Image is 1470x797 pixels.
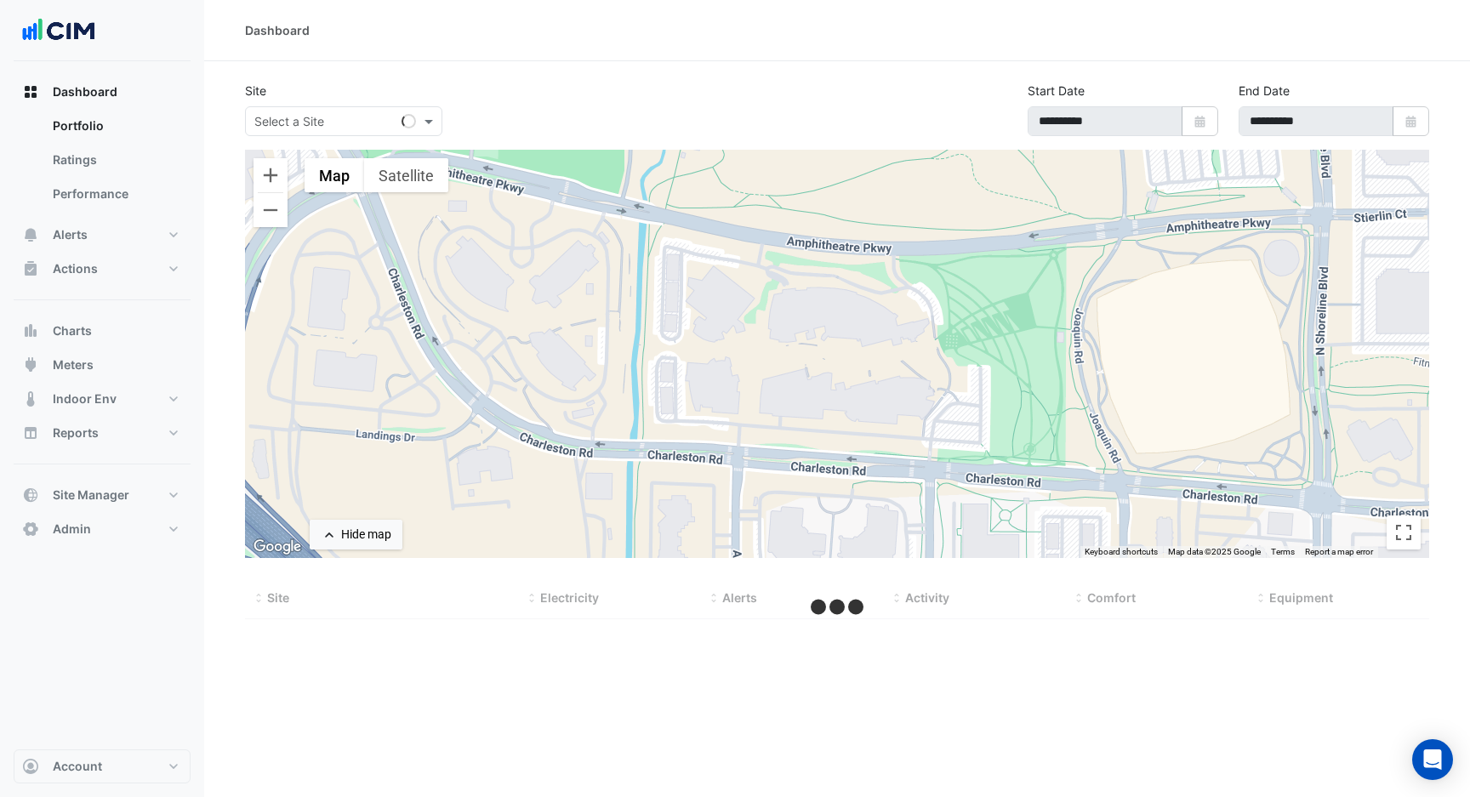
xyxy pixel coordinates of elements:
[1271,547,1295,556] a: Terms
[1085,546,1158,558] button: Keyboard shortcuts
[305,158,364,192] button: Show street map
[1269,590,1333,605] span: Equipment
[53,390,117,407] span: Indoor Env
[22,390,39,407] app-icon: Indoor Env
[1168,547,1261,556] span: Map data ©2025 Google
[53,356,94,373] span: Meters
[53,424,99,441] span: Reports
[22,322,39,339] app-icon: Charts
[22,424,39,441] app-icon: Reports
[1239,82,1290,100] label: End Date
[53,487,129,504] span: Site Manager
[1028,82,1085,100] label: Start Date
[1412,739,1453,780] div: Open Intercom Messenger
[53,521,91,538] span: Admin
[39,109,191,143] a: Portfolio
[722,590,757,605] span: Alerts
[14,109,191,218] div: Dashboard
[1087,590,1136,605] span: Comfort
[14,314,191,348] button: Charts
[20,14,97,48] img: Company Logo
[14,218,191,252] button: Alerts
[39,177,191,211] a: Performance
[39,143,191,177] a: Ratings
[14,749,191,783] button: Account
[53,758,102,775] span: Account
[245,21,310,39] div: Dashboard
[1305,547,1373,556] a: Report a map error
[22,521,39,538] app-icon: Admin
[14,416,191,450] button: Reports
[310,520,402,549] button: Hide map
[341,526,391,544] div: Hide map
[249,536,305,558] a: Open this area in Google Maps (opens a new window)
[22,260,39,277] app-icon: Actions
[1387,515,1421,549] button: Toggle fullscreen view
[540,590,599,605] span: Electricity
[14,512,191,546] button: Admin
[254,193,288,227] button: Zoom out
[267,590,289,605] span: Site
[22,487,39,504] app-icon: Site Manager
[22,226,39,243] app-icon: Alerts
[905,590,949,605] span: Activity
[14,382,191,416] button: Indoor Env
[14,348,191,382] button: Meters
[14,478,191,512] button: Site Manager
[22,83,39,100] app-icon: Dashboard
[14,75,191,109] button: Dashboard
[53,322,92,339] span: Charts
[53,226,88,243] span: Alerts
[22,356,39,373] app-icon: Meters
[53,260,98,277] span: Actions
[364,158,448,192] button: Show satellite imagery
[254,158,288,192] button: Zoom in
[53,83,117,100] span: Dashboard
[14,252,191,286] button: Actions
[245,82,266,100] label: Site
[249,536,305,558] img: Google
